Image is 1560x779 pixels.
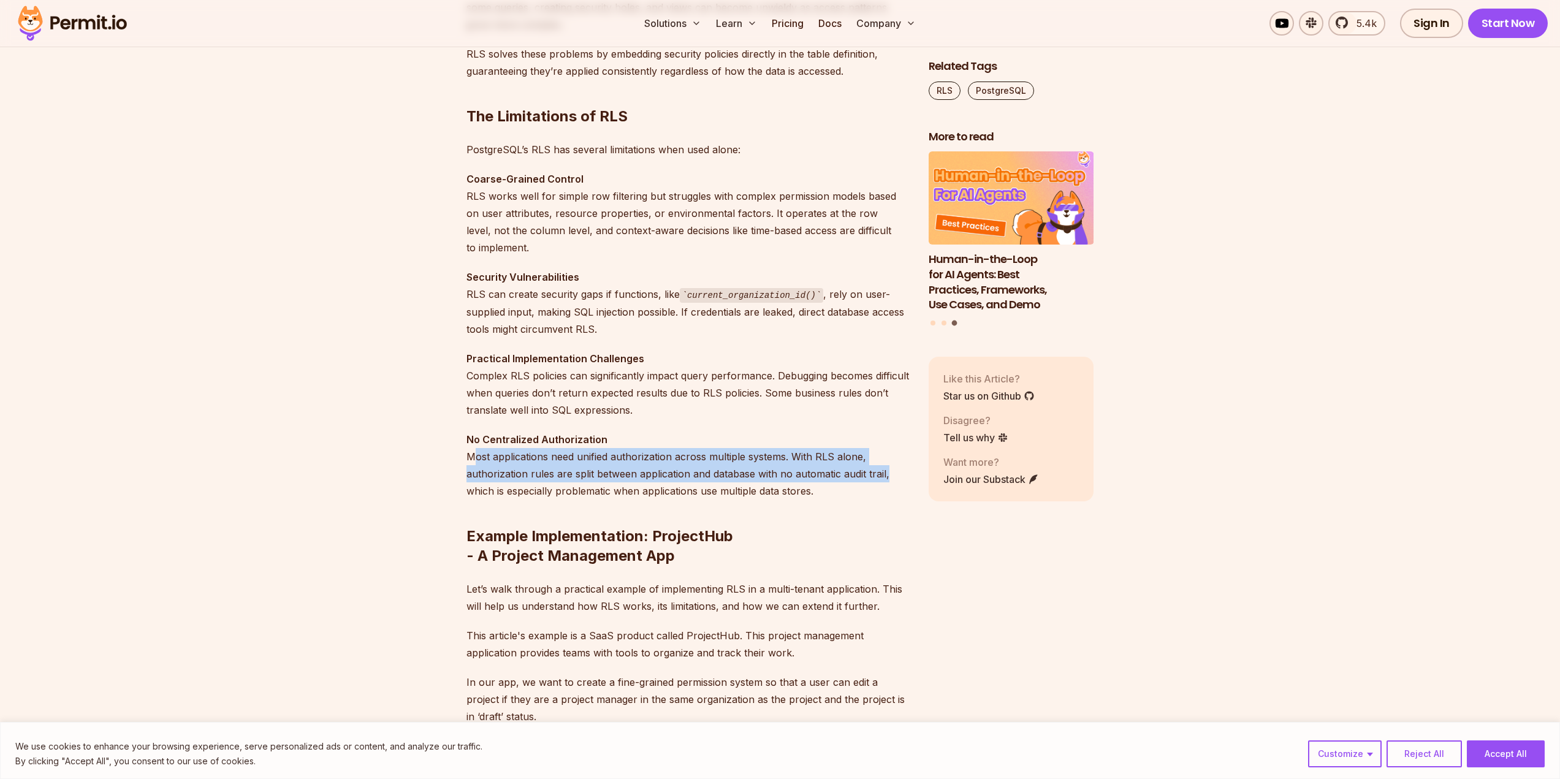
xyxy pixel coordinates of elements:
[466,45,909,80] p: RLS solves these problems by embedding security policies directly in the table definition, guaran...
[12,2,132,44] img: Permit logo
[851,11,921,36] button: Company
[466,674,909,725] p: In our app, we want to create a fine-grained permission system so that a user can edit a project ...
[466,268,909,338] p: RLS can create security gaps if functions, like , rely on user-supplied input, making SQL injecti...
[1400,9,1463,38] a: Sign In
[930,321,935,325] button: Go to slide 1
[1349,16,1377,31] span: 5.4k
[929,82,961,100] a: RLS
[943,430,1008,445] a: Tell us why
[466,352,644,365] strong: Practical Implementation Challenges
[680,288,824,303] code: current_organization_id()
[15,754,482,769] p: By clicking "Accept All", you consent to our use of cookies.
[466,141,909,158] p: PostgreSQL’s RLS has several limitations when used alone:
[952,321,957,326] button: Go to slide 3
[929,59,1094,74] h2: Related Tags
[943,455,1039,469] p: Want more?
[929,152,1094,313] li: 3 of 3
[929,252,1094,313] h3: Human-in-the-Loop for AI Agents: Best Practices, Frameworks, Use Cases, and Demo
[1468,9,1548,38] a: Start Now
[466,350,909,419] p: Complex RLS policies can significantly impact query performance. Debugging becomes difficult when...
[466,431,909,500] p: Most applications need unified authorization across multiple systems. With RLS alone, authorizati...
[942,321,946,325] button: Go to slide 2
[711,11,762,36] button: Learn
[929,152,1094,313] a: Human-in-the-Loop for AI Agents: Best Practices, Frameworks, Use Cases, and DemoHuman-in-the-Loop...
[968,82,1034,100] a: PostgreSQL
[466,58,909,126] h2: The Limitations of RLS
[1328,11,1385,36] a: 5.4k
[943,472,1039,487] a: Join our Substack
[929,129,1094,145] h2: More to read
[466,170,909,256] p: RLS works well for simple row filtering but struggles with complex permission models based on use...
[466,580,909,615] p: Let’s walk through a practical example of implementing RLS in a multi-tenant application. This wi...
[943,389,1035,403] a: Star us on Github
[767,11,809,36] a: Pricing
[929,152,1094,328] div: Posts
[639,11,706,36] button: Solutions
[929,152,1094,245] img: Human-in-the-Loop for AI Agents: Best Practices, Frameworks, Use Cases, and Demo
[1467,740,1545,767] button: Accept All
[1387,740,1462,767] button: Reject All
[813,11,847,36] a: Docs
[943,413,1008,428] p: Disagree?
[466,433,607,446] strong: No Centralized Authorization
[466,627,909,661] p: This article's example is a SaaS product called ProjectHub. This project management application p...
[466,271,579,283] strong: Security Vulnerabilities
[15,739,482,754] p: We use cookies to enhance your browsing experience, serve personalized ads or content, and analyz...
[466,477,909,566] h2: Example Implementation: ProjectHub - A Project Management App
[943,371,1035,386] p: Like this Article?
[466,173,584,185] strong: Coarse-Grained Control
[1308,740,1382,767] button: Customize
